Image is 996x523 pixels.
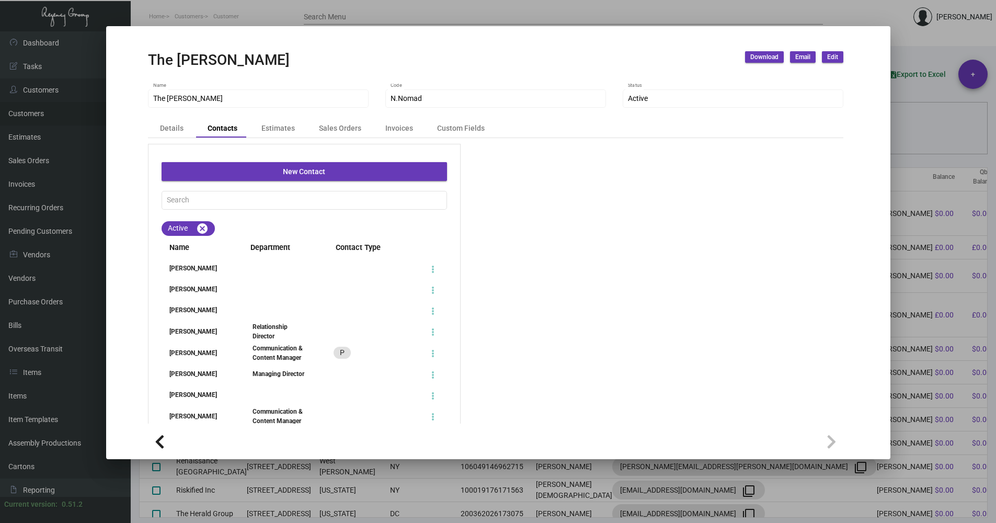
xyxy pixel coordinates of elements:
[385,123,413,134] div: Invoices
[162,412,233,421] div: [PERSON_NAME]
[160,123,184,134] div: Details
[162,221,215,236] mat-chip: Active
[196,222,209,235] mat-icon: cancel
[283,167,325,176] span: New Contact
[162,162,448,181] button: New Contact
[319,123,361,134] div: Sales Orders
[162,369,233,379] div: [PERSON_NAME]
[253,344,308,362] div: Communication & Content Manager
[253,407,308,426] div: Communication & Content Manager
[750,53,779,62] span: Download
[243,242,314,254] span: Department
[162,242,233,254] span: Name
[745,51,784,63] button: Download
[162,305,233,315] div: [PERSON_NAME]
[328,242,447,254] span: Contact Type
[253,322,308,341] div: Relationship Director
[822,51,843,63] button: Edit
[162,348,233,358] div: [PERSON_NAME]
[827,53,838,62] span: Edit
[437,123,485,134] div: Custom Fields
[790,51,816,63] button: Email
[162,285,233,294] div: [PERSON_NAME]
[148,51,290,69] h2: The [PERSON_NAME]
[261,123,295,134] div: Estimates
[162,390,233,400] div: [PERSON_NAME]
[208,123,237,134] div: Contacts
[167,196,442,204] input: Search
[162,327,233,336] div: [PERSON_NAME]
[628,94,648,103] span: Active
[795,53,810,62] span: Email
[62,499,83,510] div: 0.51.2
[253,369,304,379] div: Managing Director
[162,264,233,273] div: [PERSON_NAME]
[4,499,58,510] div: Current version:
[334,347,351,359] mat-chip: P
